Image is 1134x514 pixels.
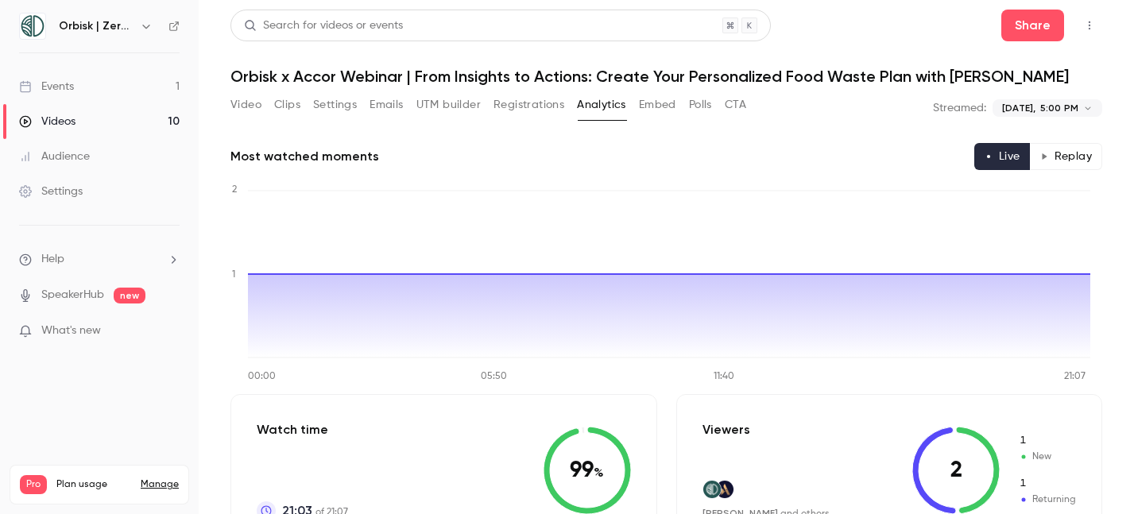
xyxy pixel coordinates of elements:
[1064,372,1086,381] tspan: 21:07
[1040,101,1078,115] span: 5:00 PM
[313,92,357,118] button: Settings
[20,475,47,494] span: Pro
[1001,10,1064,41] button: Share
[370,92,403,118] button: Emails
[41,323,101,339] span: What's new
[230,67,1102,86] h1: Orbisk x Accor Webinar | From Insights to Actions: Create Your Personalized Food Waste Plan with ...
[725,92,746,118] button: CTA
[56,478,131,491] span: Plan usage
[1002,101,1035,115] span: [DATE],
[41,287,104,303] a: SpeakerHub
[689,92,712,118] button: Polls
[493,92,564,118] button: Registrations
[19,251,180,268] li: help-dropdown-opener
[41,251,64,268] span: Help
[577,92,626,118] button: Analytics
[274,92,300,118] button: Clips
[1019,493,1076,507] span: Returning
[230,92,261,118] button: Video
[974,143,1031,170] button: Live
[257,420,348,439] p: Watch time
[639,92,676,118] button: Embed
[19,79,74,95] div: Events
[714,372,734,381] tspan: 11:40
[481,372,507,381] tspan: 05:50
[1019,450,1076,464] span: New
[1019,477,1076,491] span: Returning
[1077,13,1102,38] button: Top Bar Actions
[230,147,379,166] h2: Most watched moments
[416,92,481,118] button: UTM builder
[19,114,75,129] div: Videos
[1019,434,1076,448] span: New
[161,324,180,338] iframe: Noticeable Trigger
[232,185,237,195] tspan: 2
[19,184,83,199] div: Settings
[933,100,986,116] p: Streamed:
[244,17,403,34] div: Search for videos or events
[1030,143,1102,170] button: Replay
[141,478,179,491] a: Manage
[232,270,235,280] tspan: 1
[19,149,90,164] div: Audience
[248,372,276,381] tspan: 00:00
[716,481,733,498] img: accor.com
[20,14,45,39] img: Orbisk | Zero Food Waste
[59,18,134,34] h6: Orbisk | Zero Food Waste
[702,420,750,439] p: Viewers
[114,288,145,303] span: new
[703,481,721,498] img: orbisk.com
